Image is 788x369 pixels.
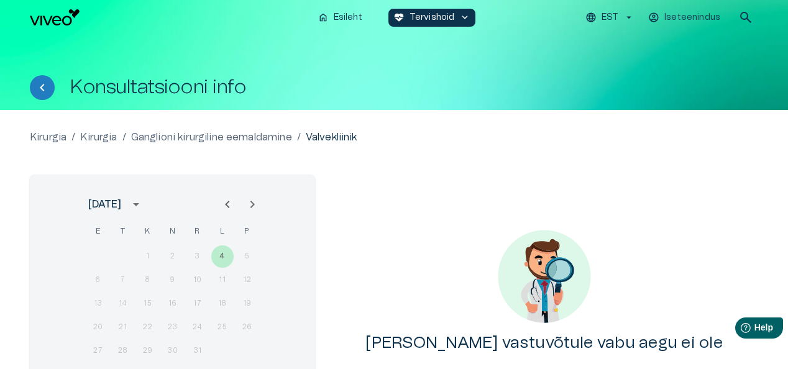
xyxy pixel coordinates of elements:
span: search [738,10,753,25]
span: neljapäev [162,219,184,244]
p: Valvekliinik [306,130,357,145]
a: Kirurgia [80,130,117,145]
a: Navigate to homepage [30,9,308,25]
button: Next month [240,192,265,217]
h1: Konsultatsiooni info [70,76,246,98]
p: Esileht [334,11,362,24]
p: / [297,130,301,145]
span: keyboard_arrow_down [459,12,470,23]
span: kolmapäev [137,219,159,244]
p: Tervishoid [410,11,455,24]
button: open search modal [733,5,758,30]
span: pühapäev [236,219,259,244]
p: Iseteenindus [664,11,720,24]
p: EST [602,11,618,24]
button: EST [584,9,636,27]
p: / [122,130,126,145]
span: laupäev [211,219,234,244]
span: reede [186,219,209,244]
span: teisipäev [112,219,134,244]
img: Viveo logo [30,9,80,25]
button: Iseteenindus [646,9,723,27]
img: No content [498,230,591,323]
span: home [318,12,329,23]
span: esmaspäev [87,219,109,244]
span: ecg_heart [393,12,405,23]
p: / [71,130,75,145]
div: [DATE] [88,197,122,212]
a: Kirurgia [30,130,66,145]
button: Tagasi [30,75,55,100]
h4: [PERSON_NAME] vastuvõtule vabu aegu ei ole [365,333,723,353]
button: ecg_heartTervishoidkeyboard_arrow_down [388,9,476,27]
a: Ganglioni kirurgiline eemaldamine [131,130,292,145]
button: homeEsileht [313,9,369,27]
iframe: Help widget launcher [691,312,788,347]
button: calendar view is open, switch to year view [126,194,147,215]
